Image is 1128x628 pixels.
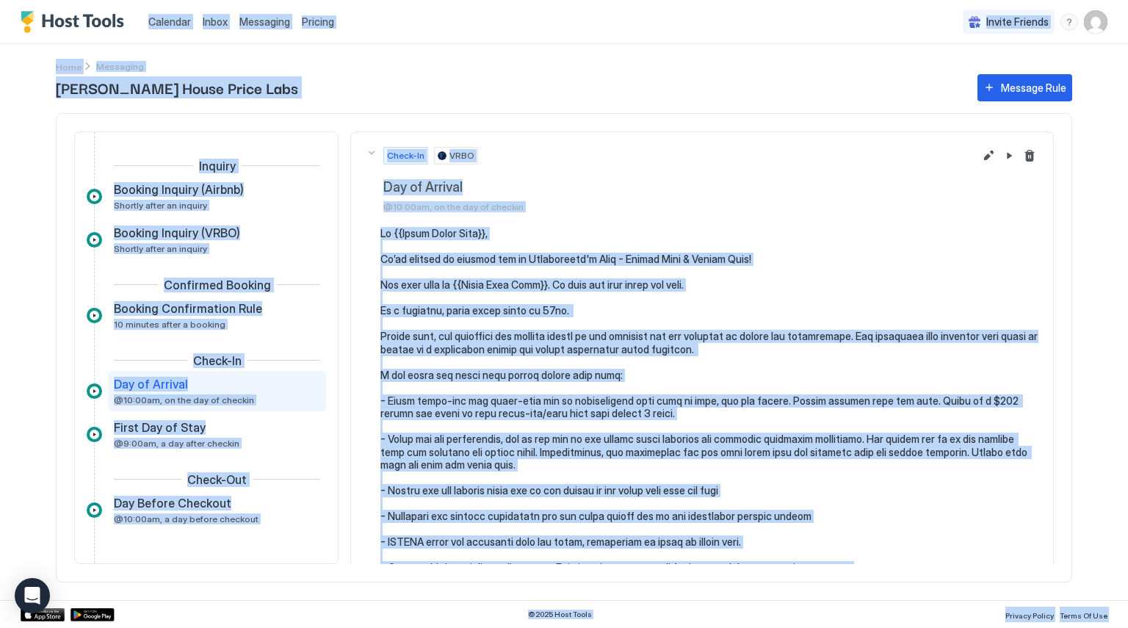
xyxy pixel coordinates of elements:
[114,496,231,510] span: Day Before Checkout
[114,319,225,330] span: 10 minutes after a booking
[1021,147,1038,165] button: Delete message rule
[239,14,290,29] a: Messaging
[70,608,115,621] a: Google Play Store
[199,159,236,173] span: Inquiry
[977,74,1072,101] button: Message Rule
[114,225,240,240] span: Booking Inquiry (VRBO)
[114,301,262,316] span: Booking Confirmation Rule
[114,438,239,449] span: @9:00am, a day after checkin
[302,15,334,29] span: Pricing
[1084,10,1107,34] div: User profile
[56,62,82,73] span: Home
[114,243,207,254] span: Shortly after an inquiry
[164,278,271,292] span: Confirmed Booking
[1005,611,1054,620] span: Privacy Policy
[187,472,247,487] span: Check-Out
[1060,611,1107,620] span: Terms Of Use
[239,15,290,28] span: Messaging
[21,608,65,621] a: App Store
[148,15,191,28] span: Calendar
[1001,80,1066,95] div: Message Rule
[193,353,242,368] span: Check-In
[528,610,592,619] span: © 2025 Host Tools
[1060,607,1107,622] a: Terms Of Use
[980,147,997,165] button: Edit message rule
[114,182,244,197] span: Booking Inquiry (Airbnb)
[56,59,82,74] div: Breadcrumb
[1000,147,1018,165] button: Pause Message Rule
[1060,13,1078,31] div: menu
[114,394,254,405] span: @10:00am, on the day of checkin
[96,61,144,72] span: Breadcrumb
[986,15,1049,29] span: Invite Friends
[203,15,228,28] span: Inbox
[114,513,258,524] span: @10:00am, a day before checkout
[114,200,207,211] span: Shortly after an inquiry
[449,149,474,162] span: VRBO
[148,14,191,29] a: Calendar
[114,377,188,391] span: Day of Arrival
[1005,607,1054,622] a: Privacy Policy
[15,578,50,613] div: Open Intercom Messenger
[383,179,974,196] span: Day of Arrival
[114,420,206,435] span: First Day of Stay
[387,149,424,162] span: Check-In
[56,76,963,98] span: [PERSON_NAME] House Price Labs
[203,14,228,29] a: Inbox
[21,11,131,33] a: Host Tools Logo
[351,132,1053,228] button: Check-InVRBODay of Arrival@10:00am, on the day of checkinEdit message rulePause Message RuleDelet...
[383,201,974,212] span: @10:00am, on the day of checkin
[56,59,82,74] a: Home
